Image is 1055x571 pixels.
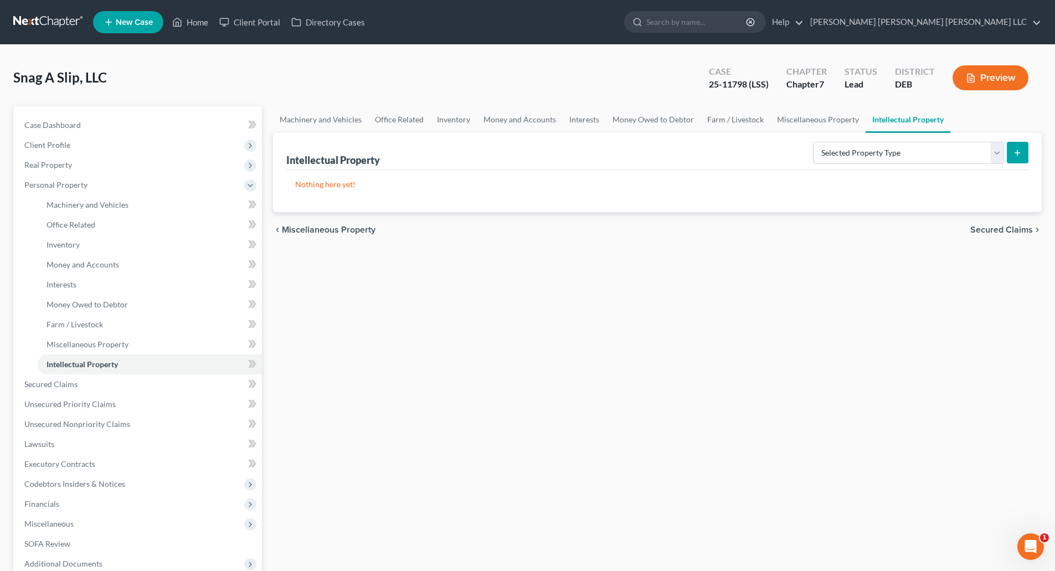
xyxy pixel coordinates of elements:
[282,225,375,234] span: Miscellaneous Property
[286,12,370,32] a: Directory Cases
[38,315,262,335] a: Farm / Livestock
[786,65,827,78] div: Chapter
[16,534,262,554] a: SOFA Review
[709,65,769,78] div: Case
[47,300,128,309] span: Money Owed to Debtor
[430,106,477,133] a: Inventory
[895,65,935,78] div: District
[786,78,827,91] div: Chapter
[47,280,76,289] span: Interests
[1017,533,1044,560] iframe: Intercom live chat
[563,106,606,133] a: Interests
[38,275,262,295] a: Interests
[766,12,804,32] a: Help
[295,179,1020,190] p: Nothing here yet!
[38,295,262,315] a: Money Owed to Debtor
[167,12,214,32] a: Home
[24,439,54,449] span: Lawsuits
[214,12,286,32] a: Client Portal
[16,414,262,434] a: Unsecured Nonpriority Claims
[47,359,118,369] span: Intellectual Property
[953,65,1028,90] button: Preview
[24,180,88,189] span: Personal Property
[24,120,81,130] span: Case Dashboard
[368,106,430,133] a: Office Related
[606,106,701,133] a: Money Owed to Debtor
[970,225,1042,234] button: Secured Claims chevron_right
[24,399,116,409] span: Unsecured Priority Claims
[286,153,380,167] div: Intellectual Property
[273,106,368,133] a: Machinery and Vehicles
[24,160,72,169] span: Real Property
[47,339,128,349] span: Miscellaneous Property
[16,394,262,414] a: Unsecured Priority Claims
[16,434,262,454] a: Lawsuits
[47,260,119,269] span: Money and Accounts
[1033,225,1042,234] i: chevron_right
[24,459,95,469] span: Executory Contracts
[805,12,1041,32] a: [PERSON_NAME] [PERSON_NAME] [PERSON_NAME] LLC
[895,78,935,91] div: DEB
[38,335,262,354] a: Miscellaneous Property
[16,454,262,474] a: Executory Contracts
[970,225,1033,234] span: Secured Claims
[24,379,78,389] span: Secured Claims
[866,106,950,133] a: Intellectual Property
[770,106,866,133] a: Miscellaneous Property
[1040,533,1049,542] span: 1
[24,419,130,429] span: Unsecured Nonpriority Claims
[47,200,128,209] span: Machinery and Vehicles
[701,106,770,133] a: Farm / Livestock
[819,79,824,89] span: 7
[477,106,563,133] a: Money and Accounts
[24,539,70,548] span: SOFA Review
[38,215,262,235] a: Office Related
[47,240,80,249] span: Inventory
[47,220,95,229] span: Office Related
[24,519,74,528] span: Miscellaneous
[24,140,70,150] span: Client Profile
[38,195,262,215] a: Machinery and Vehicles
[273,225,375,234] button: chevron_left Miscellaneous Property
[38,235,262,255] a: Inventory
[24,499,59,508] span: Financials
[24,559,102,568] span: Additional Documents
[38,255,262,275] a: Money and Accounts
[646,12,748,32] input: Search by name...
[845,78,877,91] div: Lead
[16,374,262,394] a: Secured Claims
[16,115,262,135] a: Case Dashboard
[273,225,282,234] i: chevron_left
[13,69,107,85] span: Snag A Slip, LLC
[24,479,125,488] span: Codebtors Insiders & Notices
[709,78,769,91] div: 25-11798 (LSS)
[845,65,877,78] div: Status
[116,18,153,27] span: New Case
[47,320,103,329] span: Farm / Livestock
[38,354,262,374] a: Intellectual Property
